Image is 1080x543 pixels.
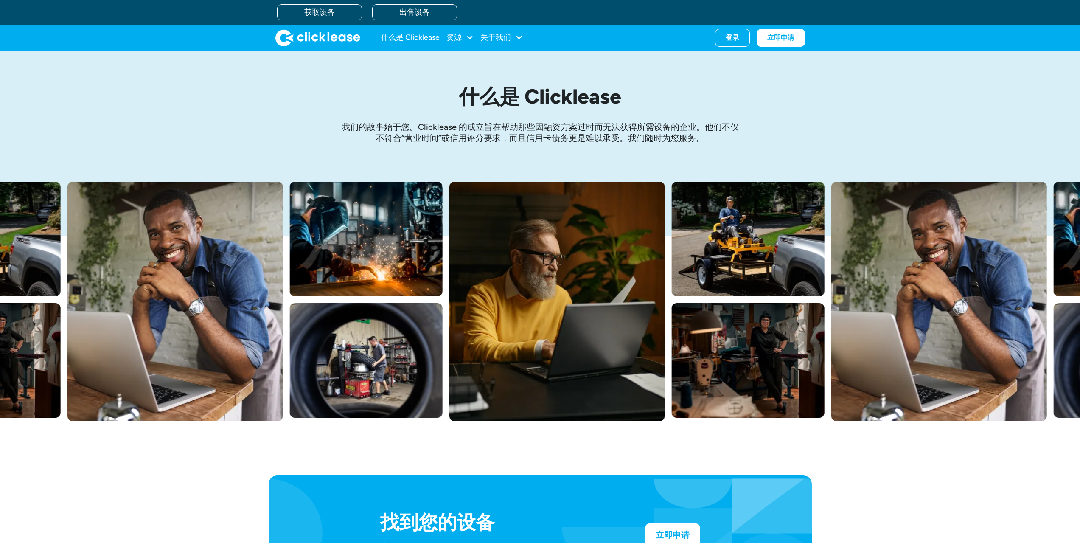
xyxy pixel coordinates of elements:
[757,29,805,47] a: 立即申请
[290,303,443,418] img: 一名男子将新轮胎安装到轮辋上
[672,303,825,418] img: 一位女士站在缝纫机旁边
[304,8,335,17] font: 获取设备
[380,511,495,534] font: 找到您的设备
[767,33,794,42] font: 立即申请
[446,33,462,42] font: 资源
[277,4,362,20] a: 获取设备
[480,33,511,42] font: 关于我们
[459,84,621,109] font: 什么是 Clicklease
[381,33,440,42] font: 什么是 Clicklease
[480,29,523,46] div: 关于我们
[726,34,739,42] div: 登录
[449,182,665,421] img: 一位留着胡须、身穿黄色毛衣的男子坐在办公桌前，在笔记本电脑上打字
[275,29,360,46] a: 家
[342,122,739,143] font: 我们的故事始于您。Clicklease 的成立旨在帮助那些因融资方案过时而无法获得所需设备的企业。他们不仅不符合“营业时间”或信用评分要求，而且信用卡债务更是难以承受。我们随时为您服务。
[67,182,283,421] img: 一位身穿蓝色衬衫和围裙的男士面带微笑，倚在桌子上，手里拿着一台笔记本电脑
[381,29,440,46] a: 什么是 Clicklease
[275,29,360,46] img: Clicklease 徽标
[656,529,690,541] font: 立即申请
[672,182,825,296] img: 戴着帽子、穿着蓝色衬衫的男子驾驶着一辆黄色割草机驶上拖车
[726,33,739,42] font: 登录
[372,4,457,20] a: 出售设备
[399,8,430,17] font: 出售设备
[290,182,443,296] img: 一名戴着大面罩的焊工在一根大管道上工作
[446,29,474,46] div: 资源
[831,182,1047,421] img: 一位身穿蓝色衬衫和围裙的男士面带微笑，倚在桌子上，手里拿着一台笔记本电脑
